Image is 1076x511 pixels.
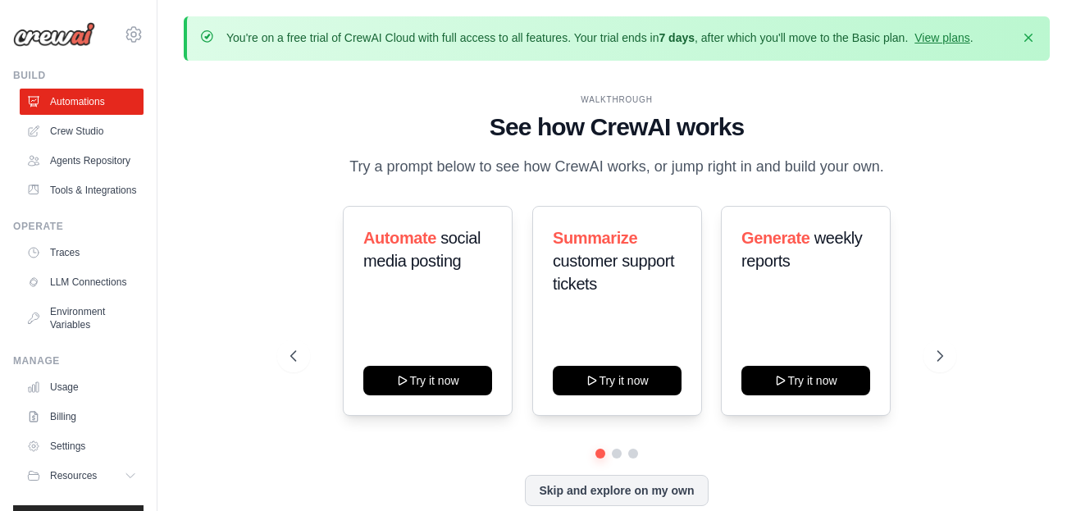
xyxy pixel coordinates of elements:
a: LLM Connections [20,269,144,295]
span: social media posting [363,229,481,270]
a: Traces [20,240,144,266]
span: Automate [363,229,436,247]
a: View plans [914,31,969,44]
button: Try it now [553,366,682,395]
a: Settings [20,433,144,459]
img: Logo [13,22,95,47]
a: Tools & Integrations [20,177,144,203]
a: Automations [20,89,144,115]
span: Resources [50,469,97,482]
a: Crew Studio [20,118,144,144]
a: Usage [20,374,144,400]
div: Manage [13,354,144,367]
a: Environment Variables [20,299,144,338]
div: WALKTHROUGH [290,94,944,106]
p: Try a prompt below to see how CrewAI works, or jump right in and build your own. [341,155,892,179]
button: Try it now [363,366,492,395]
span: customer support tickets [553,252,674,293]
h1: See how CrewAI works [290,112,944,142]
button: Resources [20,463,144,489]
span: Summarize [553,229,637,247]
strong: 7 days [659,31,695,44]
a: Agents Repository [20,148,144,174]
p: You're on a free trial of CrewAI Cloud with full access to all features. Your trial ends in , aft... [226,30,973,46]
button: Try it now [741,366,870,395]
a: Billing [20,404,144,430]
span: Generate [741,229,810,247]
div: Build [13,69,144,82]
button: Skip and explore on my own [525,475,708,506]
span: weekly reports [741,229,862,270]
div: Operate [13,220,144,233]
